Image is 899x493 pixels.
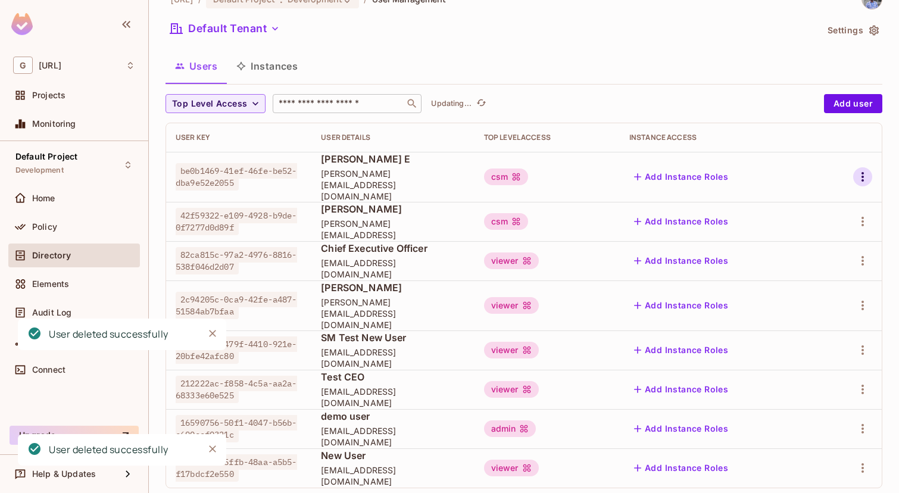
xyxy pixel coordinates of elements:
[824,94,882,113] button: Add user
[321,449,464,462] span: New User
[32,222,57,232] span: Policy
[321,242,464,255] span: Chief Executive Officer
[32,251,71,260] span: Directory
[11,13,33,35] img: SReyMgAAAABJRU5ErkJggg==
[629,419,733,438] button: Add Instance Roles
[484,297,539,314] div: viewer
[176,247,297,274] span: 82ca815c-97a2-4976-8816-538f046d2d07
[629,458,733,478] button: Add Instance Roles
[474,96,488,111] button: refresh
[629,341,733,360] button: Add Instance Roles
[629,380,733,399] button: Add Instance Roles
[166,94,266,113] button: Top Level Access
[431,99,472,108] p: Updating...
[629,133,810,142] div: Instance Access
[321,386,464,408] span: [EMAIL_ADDRESS][DOMAIN_NAME]
[13,57,33,74] span: G
[629,212,733,231] button: Add Instance Roles
[321,202,464,216] span: [PERSON_NAME]
[176,292,297,319] span: 2c94205c-0ca9-42fe-a487-51584ab7bfaa
[484,213,528,230] div: csm
[321,425,464,448] span: [EMAIL_ADDRESS][DOMAIN_NAME]
[484,420,536,437] div: admin
[321,297,464,330] span: [PERSON_NAME][EMAIL_ADDRESS][DOMAIN_NAME]
[204,440,221,458] button: Close
[321,281,464,294] span: [PERSON_NAME]
[32,308,71,317] span: Audit Log
[32,279,69,289] span: Elements
[176,415,297,442] span: 16590756-50f1-4047-b56b-c690eef0321c
[321,257,464,280] span: [EMAIL_ADDRESS][DOMAIN_NAME]
[321,168,464,202] span: [PERSON_NAME][EMAIL_ADDRESS][DOMAIN_NAME]
[166,19,285,38] button: Default Tenant
[227,51,307,81] button: Instances
[484,169,528,185] div: csm
[629,251,733,270] button: Add Instance Roles
[321,218,464,241] span: [PERSON_NAME][EMAIL_ADDRESS]
[176,454,297,482] span: 9aea6774-5ffb-48aa-a5b5-f17bdcf2e550
[472,96,488,111] span: Click to refresh data
[484,252,539,269] div: viewer
[32,119,76,129] span: Monitoring
[484,342,539,358] div: viewer
[321,152,464,166] span: [PERSON_NAME] E
[321,133,464,142] div: User Details
[49,442,168,457] div: User deleted successfully
[172,96,247,111] span: Top Level Access
[629,167,733,186] button: Add Instance Roles
[32,194,55,203] span: Home
[32,91,65,100] span: Projects
[176,376,297,403] span: 212222ac-f858-4c5a-aa2a-68333e60e525
[176,133,302,142] div: User Key
[484,381,539,398] div: viewer
[176,163,297,191] span: be0b1469-41ef-46fe-be52-dba9e52e2055
[629,296,733,315] button: Add Instance Roles
[49,327,168,342] div: User deleted successfully
[476,98,486,110] span: refresh
[15,166,64,175] span: Development
[823,21,882,40] button: Settings
[39,61,61,70] span: Workspace: genworx.ai
[176,336,297,364] span: e5502cdd-479f-4410-921e-20bfe42afc80
[176,208,297,235] span: 42f59322-e109-4928-b9de-0f7277d0d89f
[204,324,221,342] button: Close
[321,347,464,369] span: [EMAIL_ADDRESS][DOMAIN_NAME]
[321,410,464,423] span: demo user
[321,464,464,487] span: [EMAIL_ADDRESS][DOMAIN_NAME]
[15,152,77,161] span: Default Project
[166,51,227,81] button: Users
[484,460,539,476] div: viewer
[321,370,464,383] span: Test CEO
[484,133,610,142] div: Top Level Access
[321,331,464,344] span: SM Test New User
